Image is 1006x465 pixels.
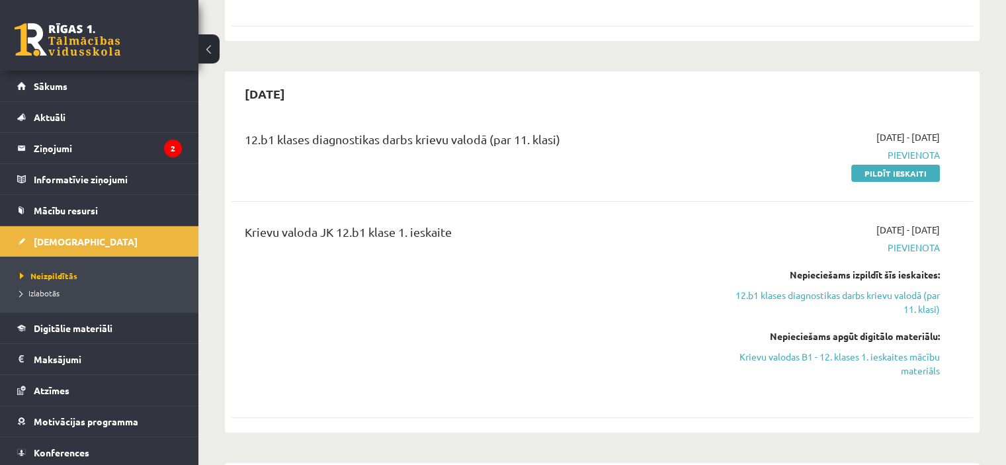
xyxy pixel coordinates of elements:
a: Digitālie materiāli [17,313,182,343]
span: Pievienota [722,241,940,255]
i: 2 [164,140,182,157]
span: Motivācijas programma [34,415,138,427]
a: 12.b1 klases diagnostikas darbs krievu valodā (par 11. klasi) [722,288,940,316]
div: Krievu valoda JK 12.b1 klase 1. ieskaite [245,223,702,247]
a: Mācību resursi [17,195,182,226]
a: Izlabotās [20,287,185,299]
span: [DATE] - [DATE] [876,130,940,144]
div: 12.b1 klases diagnostikas darbs krievu valodā (par 11. klasi) [245,130,702,155]
a: Neizpildītās [20,270,185,282]
span: [DATE] - [DATE] [876,223,940,237]
a: [DEMOGRAPHIC_DATA] [17,226,182,257]
legend: Maksājumi [34,344,182,374]
span: Digitālie materiāli [34,322,112,334]
a: Krievu valodas B1 - 12. klases 1. ieskaites mācību materiāls [722,350,940,378]
span: Atzīmes [34,384,69,396]
a: Ziņojumi2 [17,133,182,163]
span: Neizpildītās [20,271,77,281]
span: Aktuāli [34,111,65,123]
a: Sākums [17,71,182,101]
span: Sākums [34,80,67,92]
span: Konferences [34,446,89,458]
span: Mācību resursi [34,204,98,216]
legend: Informatīvie ziņojumi [34,164,182,194]
a: Pildīt ieskaiti [851,165,940,182]
a: Rīgas 1. Tālmācības vidusskola [15,23,120,56]
a: Informatīvie ziņojumi [17,164,182,194]
span: Pievienota [722,148,940,162]
h2: [DATE] [231,78,298,109]
a: Aktuāli [17,102,182,132]
a: Maksājumi [17,344,182,374]
div: Nepieciešams izpildīt šīs ieskaites: [722,268,940,282]
span: Izlabotās [20,288,60,298]
a: Motivācijas programma [17,406,182,437]
div: Nepieciešams apgūt digitālo materiālu: [722,329,940,343]
span: [DEMOGRAPHIC_DATA] [34,235,138,247]
legend: Ziņojumi [34,133,182,163]
a: Atzīmes [17,375,182,405]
